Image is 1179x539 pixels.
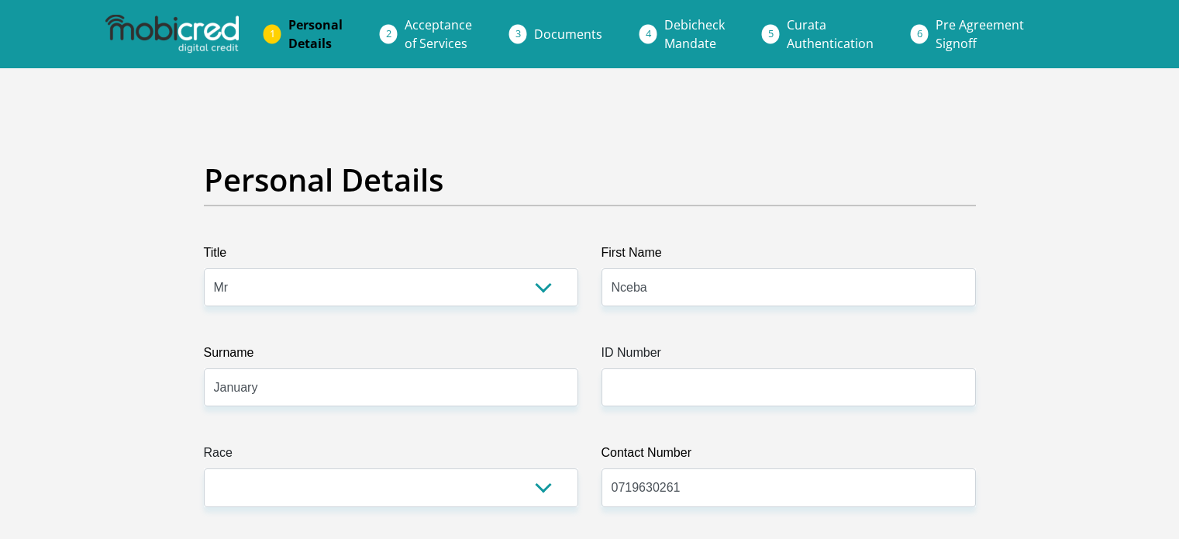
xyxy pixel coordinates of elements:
span: Documents [534,26,602,43]
label: First Name [602,244,976,268]
h2: Personal Details [204,161,976,199]
img: mobicred logo [105,15,239,54]
label: Title [204,244,578,268]
a: Documents [522,19,615,50]
label: Race [204,444,578,468]
span: Pre Agreement Signoff [936,16,1024,52]
input: Contact Number [602,468,976,506]
input: Surname [204,368,578,406]
input: First Name [602,268,976,306]
a: Pre AgreementSignoff [923,9,1036,59]
span: Curata Authentication [787,16,874,52]
a: CurataAuthentication [774,9,886,59]
label: ID Number [602,344,976,368]
span: Acceptance of Services [405,16,472,52]
label: Surname [204,344,578,368]
input: ID Number [602,368,976,406]
a: DebicheckMandate [652,9,737,59]
span: Personal Details [288,16,343,52]
label: Contact Number [602,444,976,468]
span: Debicheck Mandate [664,16,725,52]
a: Acceptanceof Services [392,9,484,59]
a: PersonalDetails [276,9,355,59]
